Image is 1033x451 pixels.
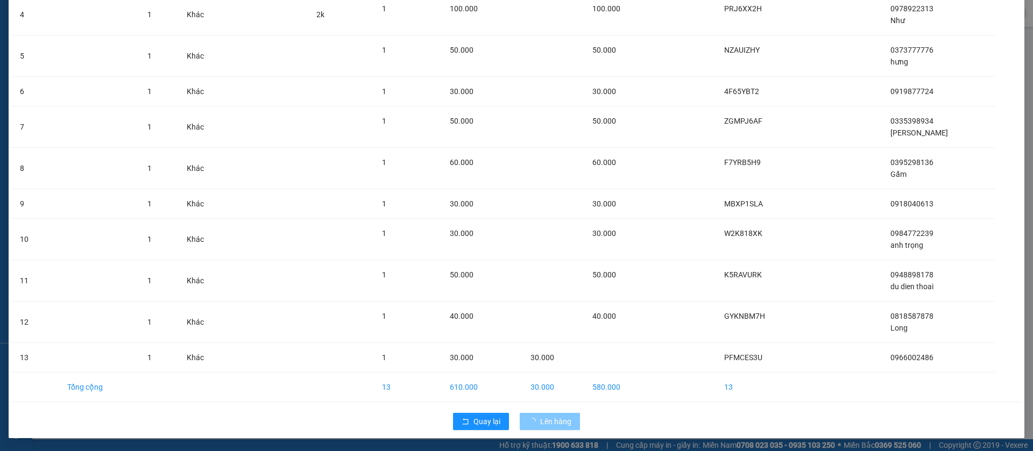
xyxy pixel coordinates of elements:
td: 6 [11,77,59,106]
td: Khác [178,302,230,343]
td: 10 [11,219,59,260]
span: Như [890,16,905,25]
span: 1 [147,164,152,173]
span: 60.000 [592,158,616,167]
td: 11 [11,260,59,302]
span: 0919877724 [890,87,933,96]
span: 1 [382,158,386,167]
span: 30.000 [450,229,473,238]
td: Khác [178,35,230,77]
span: 0395298136 [890,158,933,167]
span: 30.000 [450,353,473,362]
span: 30.000 [592,199,616,208]
span: 0818587878 [890,312,933,320]
td: Tổng cộng [59,373,139,402]
td: Khác [178,260,230,302]
span: anh trọng [890,241,923,249]
span: [PERSON_NAME] [890,128,948,137]
td: 12 [11,302,59,343]
button: rollbackQuay lại [453,413,509,430]
span: 1 [147,353,152,362]
span: 50.000 [450,270,473,279]
td: Khác [178,189,230,219]
span: 1 [382,270,386,279]
span: Quay lại [473,416,500,427]
span: 50.000 [592,46,616,54]
span: 1 [147,10,152,19]
span: 30.000 [450,87,473,96]
span: 1 [382,87,386,96]
span: 1 [147,52,152,60]
span: 50.000 [450,117,473,125]
span: 50.000 [592,117,616,125]
button: Lên hàng [520,413,580,430]
td: 610.000 [441,373,522,402]
span: Lên hàng [540,416,571,427]
span: PRJ6XX2H [724,4,762,13]
span: 2k [316,10,324,19]
span: 1 [147,318,152,326]
span: 30.000 [592,229,616,238]
span: 30.000 [592,87,616,96]
span: 40.000 [450,312,473,320]
span: 1 [382,4,386,13]
td: Khác [178,148,230,189]
span: K5RAVURK [724,270,762,279]
td: 13 [11,343,59,373]
span: GYKNBM7H [724,312,765,320]
span: 1 [382,229,386,238]
span: 1 [147,199,152,208]
span: 1 [382,46,386,54]
span: PFMCES3U [724,353,762,362]
span: 0335398934 [890,117,933,125]
td: Khác [178,106,230,148]
span: W2K818XK [724,229,762,238]
span: 30.000 [450,199,473,208]
span: MBXP1SLA [724,199,763,208]
span: 1 [147,123,152,131]
td: 7 [11,106,59,148]
td: 13 [373,373,441,402]
span: hưng [890,58,908,66]
span: 4F65YBT2 [724,87,759,96]
td: Khác [178,77,230,106]
td: Khác [178,219,230,260]
span: 1 [382,312,386,320]
span: Long [890,324,908,332]
span: 1 [382,353,386,362]
span: 40.000 [592,312,616,320]
td: 8 [11,148,59,189]
span: 1 [147,87,152,96]
td: Khác [178,343,230,373]
td: 13 [716,373,804,402]
span: 0373777776 [890,46,933,54]
td: 5 [11,35,59,77]
span: rollback [462,418,469,426]
span: du dien thoai [890,282,933,291]
span: 0984772239 [890,229,933,238]
span: 0966002486 [890,353,933,362]
span: 1 [147,276,152,285]
span: 1 [147,235,152,244]
span: 0978922313 [890,4,933,13]
span: 50.000 [450,46,473,54]
span: ZGMPJ6AF [724,117,762,125]
td: 580.000 [584,373,653,402]
span: loading [528,418,540,425]
td: 9 [11,189,59,219]
span: Gấm [890,170,907,178]
span: 60.000 [450,158,473,167]
span: 100.000 [592,4,620,13]
span: F7YRB5H9 [724,158,761,167]
span: 50.000 [592,270,616,279]
span: 0918040613 [890,199,933,208]
span: 1 [382,117,386,125]
span: 0948898178 [890,270,933,279]
span: 1 [382,199,386,208]
span: NZAUIZHY [724,46,760,54]
td: 30.000 [522,373,584,402]
span: 30.000 [530,353,554,362]
span: 100.000 [450,4,478,13]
